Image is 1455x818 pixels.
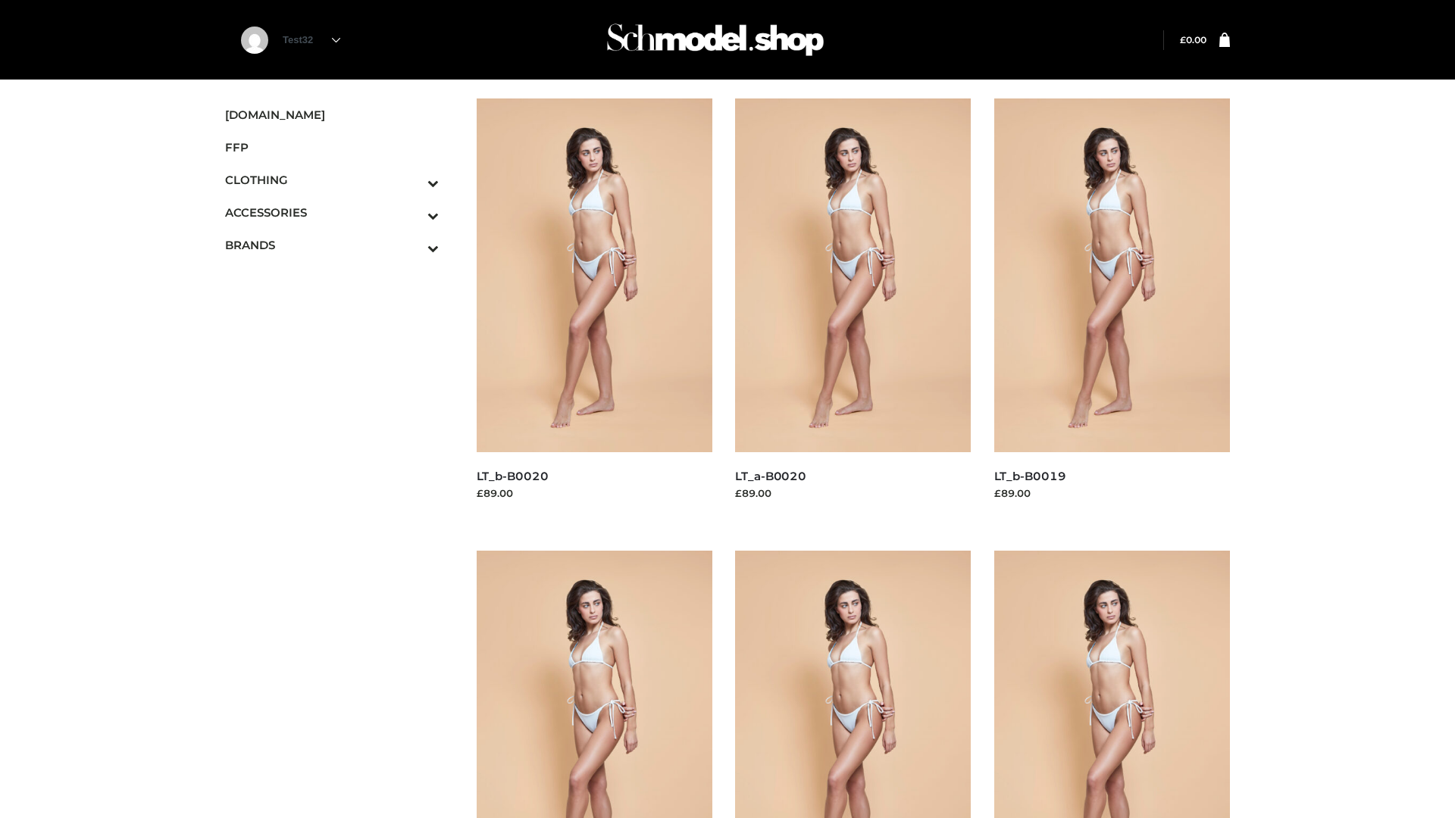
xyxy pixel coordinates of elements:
a: Read more [735,503,791,515]
a: Test32 [283,34,340,45]
a: FFP [225,131,439,164]
span: FFP [225,139,439,156]
div: £89.00 [477,485,713,501]
span: ACCESSORIES [225,204,439,221]
a: Read more [994,503,1050,515]
div: £89.00 [735,485,972,501]
div: £89.00 [994,485,1231,501]
a: CLOTHINGToggle Submenu [225,164,439,196]
a: LT_a-B0020 [735,469,806,483]
span: £ [1180,34,1186,45]
button: Toggle Submenu [386,229,439,261]
a: BRANDSToggle Submenu [225,229,439,261]
a: ACCESSORIESToggle Submenu [225,196,439,229]
a: LT_b-B0019 [994,469,1066,483]
a: LT_b-B0020 [477,469,549,483]
span: [DOMAIN_NAME] [225,106,439,123]
span: CLOTHING [225,171,439,189]
a: [DOMAIN_NAME] [225,98,439,131]
a: £0.00 [1180,34,1206,45]
button: Toggle Submenu [386,164,439,196]
span: BRANDS [225,236,439,254]
img: Schmodel Admin 964 [602,10,829,70]
bdi: 0.00 [1180,34,1206,45]
a: Read more [477,503,533,515]
button: Toggle Submenu [386,196,439,229]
